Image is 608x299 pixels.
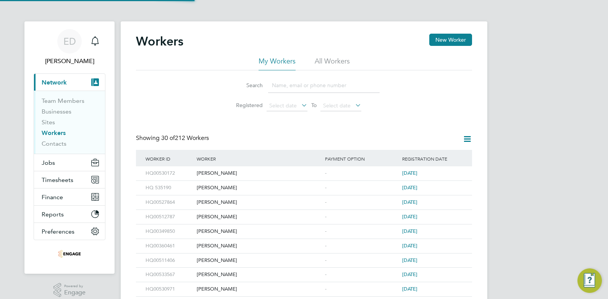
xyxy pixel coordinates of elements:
[268,78,380,93] input: Name, email or phone number
[144,224,195,239] div: HQ00349850
[323,166,400,180] div: -
[144,210,195,224] div: HQ00512787
[144,253,195,268] div: HQ00511406
[144,282,464,288] a: HQ00530971[PERSON_NAME]-[DATE]
[42,108,71,115] a: Businesses
[144,150,195,167] div: Worker ID
[577,268,602,293] button: Engage Resource Center
[429,34,472,46] button: New Worker
[228,102,263,109] label: Registered
[315,57,350,70] li: All Workers
[24,21,115,274] nav: Main navigation
[400,150,464,167] div: Registration Date
[228,82,263,89] label: Search
[195,239,323,253] div: [PERSON_NAME]
[161,134,209,142] span: 212 Workers
[144,210,464,216] a: HQ00512787[PERSON_NAME]-[DATE]
[323,253,400,268] div: -
[64,283,86,289] span: Powered by
[53,283,86,297] a: Powered byEngage
[402,271,417,278] span: [DATE]
[195,282,323,296] div: [PERSON_NAME]
[402,170,417,176] span: [DATE]
[195,224,323,239] div: [PERSON_NAME]
[42,176,73,184] span: Timesheets
[34,223,105,240] button: Preferences
[402,242,417,249] span: [DATE]
[34,154,105,171] button: Jobs
[195,210,323,224] div: [PERSON_NAME]
[161,134,175,142] span: 30 of
[402,257,417,263] span: [DATE]
[144,267,464,274] a: HQ00533567[PERSON_NAME]-[DATE]
[144,253,464,260] a: HQ00511406[PERSON_NAME]-[DATE]
[144,166,464,172] a: HQ00530172[PERSON_NAME]-[DATE]
[42,129,66,136] a: Workers
[309,100,319,110] span: To
[323,181,400,195] div: -
[323,195,400,210] div: -
[323,239,400,253] div: -
[195,268,323,282] div: [PERSON_NAME]
[34,206,105,223] button: Reports
[402,228,417,234] span: [DATE]
[42,228,74,235] span: Preferences
[34,57,105,66] span: Ellie Dean
[323,150,400,167] div: Payment Option
[269,102,297,109] span: Select date
[195,181,323,195] div: [PERSON_NAME]
[144,239,195,253] div: HQ00360461
[34,171,105,188] button: Timesheets
[42,140,66,147] a: Contacts
[402,184,417,191] span: [DATE]
[136,134,210,142] div: Showing
[42,97,84,104] a: Team Members
[195,166,323,180] div: [PERSON_NAME]
[144,268,195,282] div: HQ00533567
[63,36,76,46] span: ED
[144,224,464,231] a: HQ00349850[PERSON_NAME]-[DATE]
[323,282,400,296] div: -
[195,150,323,167] div: Worker
[195,253,323,268] div: [PERSON_NAME]
[144,181,195,195] div: HQ 535190
[144,180,464,187] a: HQ 535190[PERSON_NAME]-[DATE]
[144,282,195,296] div: HQ00530971
[42,79,67,86] span: Network
[136,34,183,49] h2: Workers
[323,102,351,109] span: Select date
[402,286,417,292] span: [DATE]
[42,193,63,201] span: Finance
[42,211,64,218] span: Reports
[144,195,195,210] div: HQ00527864
[402,213,417,220] span: [DATE]
[34,91,105,154] div: Network
[144,166,195,180] div: HQ00530172
[58,248,81,260] img: omniapeople-logo-retina.png
[34,74,105,91] button: Network
[144,195,464,201] a: HQ00527864[PERSON_NAME]-[DATE]
[42,159,55,166] span: Jobs
[42,119,55,126] a: Sites
[34,188,105,205] button: Finance
[323,210,400,224] div: -
[323,224,400,239] div: -
[259,57,296,70] li: My Workers
[323,268,400,282] div: -
[34,29,105,66] a: ED[PERSON_NAME]
[34,248,105,260] a: Go to home page
[64,289,86,296] span: Engage
[195,195,323,210] div: [PERSON_NAME]
[144,239,464,245] a: HQ00360461[PERSON_NAME]-[DATE]
[402,199,417,205] span: [DATE]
